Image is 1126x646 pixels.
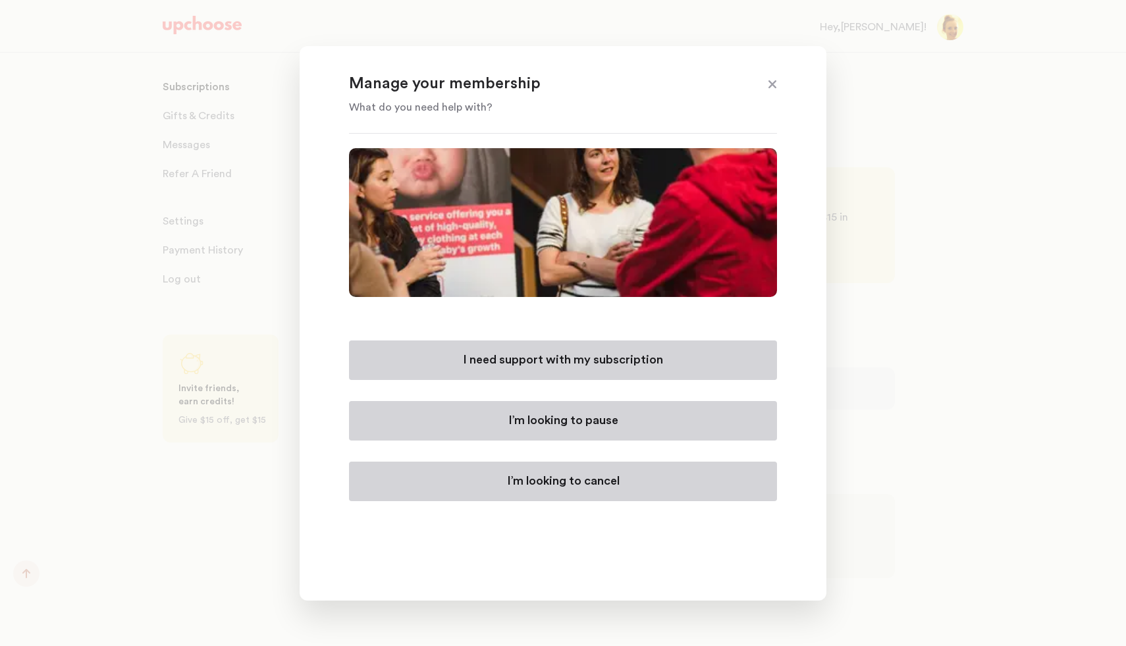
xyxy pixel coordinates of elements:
[349,74,744,95] p: Manage your membership
[349,401,777,441] button: I’m looking to pause
[349,462,777,501] button: I’m looking to cancel
[507,473,620,489] p: I’m looking to cancel
[508,413,618,429] p: I’m looking to pause
[349,99,744,115] p: What do you need help with?
[349,340,777,380] button: I need support with my subscription
[463,352,663,368] p: I need support with my subscription
[349,148,777,297] img: Manage Membership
